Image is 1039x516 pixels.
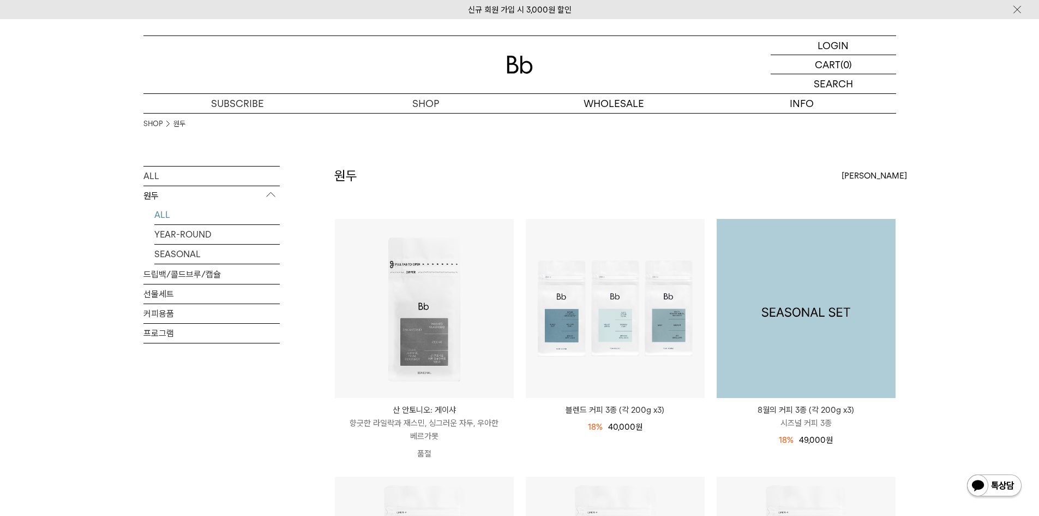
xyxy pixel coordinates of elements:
p: LOGIN [818,36,849,55]
a: 드립백/콜드브루/캡슐 [143,265,280,284]
a: ALL [154,205,280,224]
p: WHOLESALE [520,94,708,113]
a: SUBSCRIBE [143,94,332,113]
a: 원두 [173,118,185,129]
h2: 원두 [334,167,357,185]
a: YEAR-ROUND [154,225,280,244]
a: 8월의 커피 3종 (각 200g x3) [717,219,896,398]
span: 49,000 [799,435,833,445]
a: 블렌드 커피 3종 (각 200g x3) [526,404,705,417]
a: 프로그램 [143,324,280,343]
p: 향긋한 라일락과 재스민, 싱그러운 자두, 우아한 베르가못 [335,417,514,443]
p: 8월의 커피 3종 (각 200g x3) [717,404,896,417]
p: 원두 [143,186,280,206]
p: CART [815,55,840,74]
img: 로고 [507,56,533,74]
a: SHOP [143,118,163,129]
a: 커피용품 [143,304,280,323]
img: 1000000743_add2_021.png [717,219,896,398]
a: 8월의 커피 3종 (각 200g x3) 시즈널 커피 3종 [717,404,896,430]
a: SEASONAL [154,245,280,264]
span: 40,000 [608,422,642,432]
p: SEARCH [814,74,853,93]
p: 산 안토니오: 게이샤 [335,404,514,417]
p: 품절 [335,443,514,465]
p: 시즈널 커피 3종 [717,417,896,430]
img: 카카오톡 채널 1:1 채팅 버튼 [966,473,1023,500]
img: 블렌드 커피 3종 (각 200g x3) [526,219,705,398]
img: 산 안토니오: 게이샤 [335,219,514,398]
a: SHOP [332,94,520,113]
a: 신규 회원 가입 시 3,000원 할인 [468,5,572,15]
span: [PERSON_NAME] [842,169,907,182]
a: LOGIN [771,36,896,55]
p: INFO [708,94,896,113]
div: 18% [779,434,794,447]
div: 18% [588,420,603,434]
p: (0) [840,55,852,74]
span: 원 [826,435,833,445]
a: 선물세트 [143,284,280,304]
a: CART (0) [771,55,896,74]
a: 산 안토니오: 게이샤 향긋한 라일락과 재스민, 싱그러운 자두, 우아한 베르가못 [335,404,514,443]
a: ALL [143,167,280,186]
span: 원 [635,422,642,432]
